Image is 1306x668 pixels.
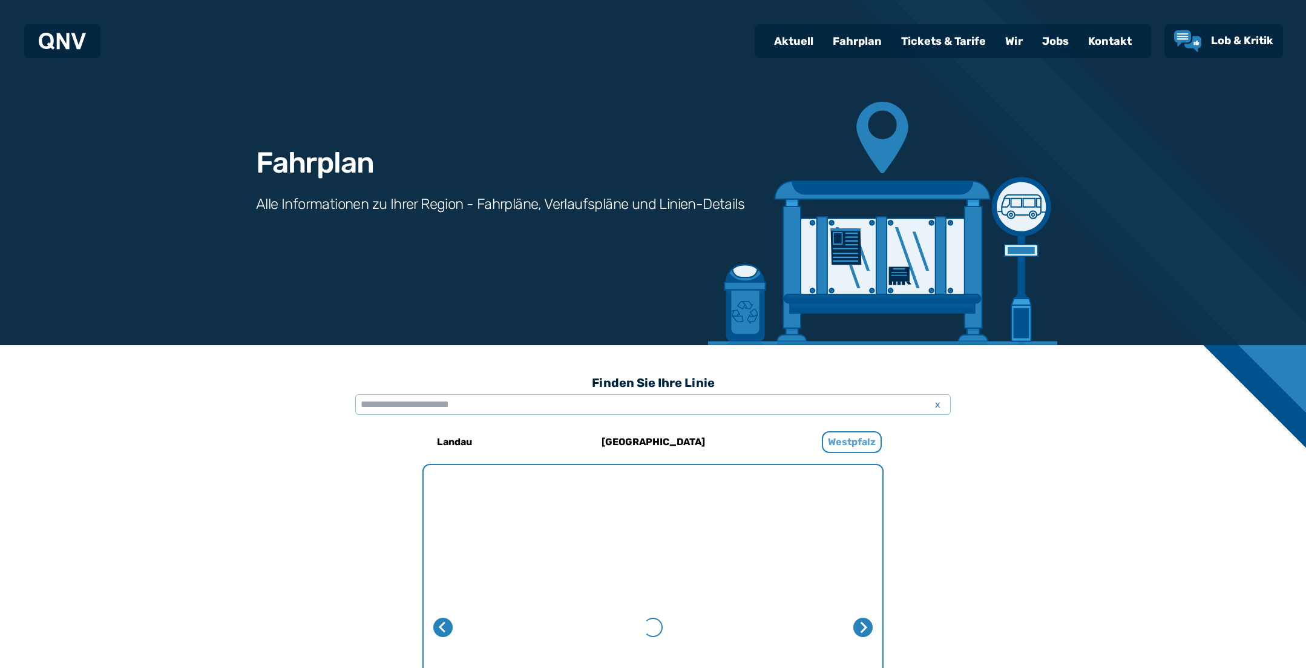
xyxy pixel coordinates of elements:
h6: Westpfalz [822,431,882,453]
h6: Landau [432,432,477,452]
span: x [929,397,946,412]
a: Landau [374,428,535,457]
h1: Fahrplan [256,148,373,177]
a: Tickets & Tarife [891,25,996,57]
a: Aktuell [764,25,823,57]
span: Lob & Kritik [1211,34,1273,47]
button: Nächste Seite [853,618,873,637]
h3: Alle Informationen zu Ihrer Region - Fahrpläne, Verlaufspläne und Linien-Details [256,194,744,214]
a: Lob & Kritik [1174,30,1273,52]
a: Fahrplan [823,25,891,57]
a: Kontakt [1078,25,1141,57]
button: Letzte Seite [433,618,453,637]
a: QNV Logo [39,29,86,53]
h6: [GEOGRAPHIC_DATA] [597,432,710,452]
a: Jobs [1032,25,1078,57]
h3: Finden Sie Ihre Linie [355,369,951,396]
a: Wir [996,25,1032,57]
img: QNV Logo [39,33,86,50]
a: [GEOGRAPHIC_DATA] [573,428,733,457]
a: Westpfalz [771,428,932,457]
